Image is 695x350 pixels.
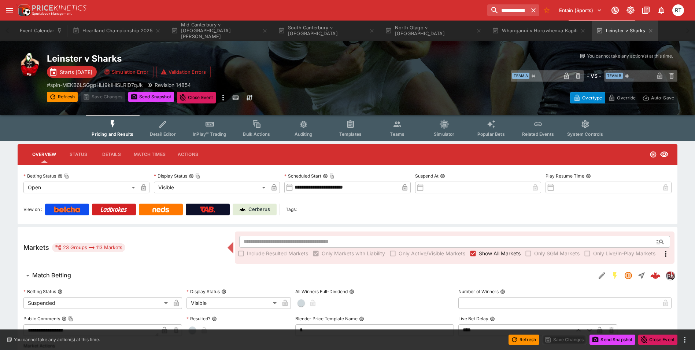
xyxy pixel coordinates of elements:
div: 91348d63-fc1b-42bb-b8fd-4085a0915b97 [650,270,661,281]
button: Overtype [570,92,605,103]
div: Suspended [23,297,170,309]
p: Display Status [186,288,220,295]
button: Close Event [177,92,216,103]
img: rugby_union.png [18,53,41,76]
div: Visible [154,182,268,193]
button: Copy To Clipboard [64,174,69,179]
span: InPlay™ Trading [193,131,226,137]
button: Override [605,92,639,103]
button: Actions [171,146,204,163]
div: pricekinetics [666,271,674,280]
button: Leinster v Sharks [592,21,658,41]
p: Copy To Clipboard [47,81,143,89]
button: Edit Detail [595,269,609,282]
label: View on : [23,204,42,215]
button: Heartland Championship 2025 [68,21,165,41]
button: Betting Status [58,289,63,294]
button: Suspend At [440,174,445,179]
span: Simulator [434,131,454,137]
button: open drawer [3,4,16,17]
button: more [680,335,689,344]
button: Refresh [509,335,539,345]
button: Simulation Error [100,66,154,78]
h2: Copy To Clipboard [47,53,362,64]
svg: Open [650,151,657,158]
button: Details [95,146,128,163]
p: You cannot take any action(s) at this time. [14,336,100,343]
button: Suspended [622,269,635,282]
p: Display Status [154,173,187,179]
p: Revision 14854 [155,81,191,89]
p: Resulted? [186,316,210,322]
h5: Markets [23,243,49,252]
button: Validation Errors [156,66,211,78]
p: Overtype [582,94,602,102]
button: Close Event [638,335,677,345]
p: Suspend At [415,173,439,179]
button: SGM Enabled [609,269,622,282]
span: Auditing [295,131,313,137]
button: more [219,92,228,103]
p: Betting Status [23,173,56,179]
button: Status [62,146,95,163]
div: Visible [186,297,279,309]
img: pricekinetics [666,271,674,280]
button: Blender Price Template Name [359,316,364,321]
button: Refresh [47,92,78,102]
p: Betting Status [23,288,56,295]
span: Team A [512,73,529,79]
button: Auto-Save [639,92,677,103]
h6: - VS - [587,72,601,80]
img: Cerberus [240,207,245,212]
button: Copy To Clipboard [195,174,200,179]
svg: Suspended [624,271,633,280]
button: Event Calendar [15,21,67,41]
p: Cerberus [248,206,270,213]
button: Notifications [655,4,668,17]
button: Display StatusCopy To Clipboard [189,174,194,179]
button: Copy To Clipboard [329,174,334,179]
button: Toggle light/dark mode [624,4,637,17]
p: Override [617,94,636,102]
span: Include Resulted Markets [247,249,308,257]
img: Betcha [54,207,80,212]
p: Play Resume Time [546,173,584,179]
button: Number of Winners [500,289,505,294]
button: Copy To Clipboard [68,316,73,321]
span: Only Active/Visible Markets [399,249,465,257]
div: Open [23,182,138,193]
span: Teams [390,131,404,137]
button: Public CommentsCopy To Clipboard [62,316,67,321]
button: Betting StatusCopy To Clipboard [58,174,63,179]
span: Only Markets with Liability [322,249,385,257]
h6: Match Betting [32,271,71,279]
p: All Winners Full-Dividend [295,288,348,295]
span: System Controls [567,131,603,137]
div: Event type filters [86,115,609,141]
span: Pricing and Results [92,131,133,137]
button: Play Resume Time [586,174,591,179]
p: Scheduled Start [284,173,321,179]
div: Start From [570,92,677,103]
div: 23 Groups 113 Markets [55,243,122,252]
img: Neds [152,207,169,212]
span: Popular Bets [477,131,505,137]
p: Number of Winners [458,288,499,295]
p: Starts [DATE] [60,68,92,76]
button: No Bookmarks [541,4,552,16]
svg: More [661,249,670,258]
a: 91348d63-fc1b-42bb-b8fd-4085a0915b97 [648,268,663,283]
span: Only Live/In-Play Markets [593,249,655,257]
button: Send Snapshot [589,335,635,345]
a: Cerberus [233,204,277,215]
div: Richard Tatton [672,4,684,16]
span: Bulk Actions [243,131,270,137]
img: PriceKinetics [32,5,86,11]
span: Team B [606,73,623,79]
span: Templates [339,131,362,137]
label: Tags: [286,204,297,215]
button: Match Betting [18,268,595,283]
button: Send Snapshot [128,92,174,102]
button: Open [654,235,667,248]
p: Blender Price Template Name [295,316,358,322]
